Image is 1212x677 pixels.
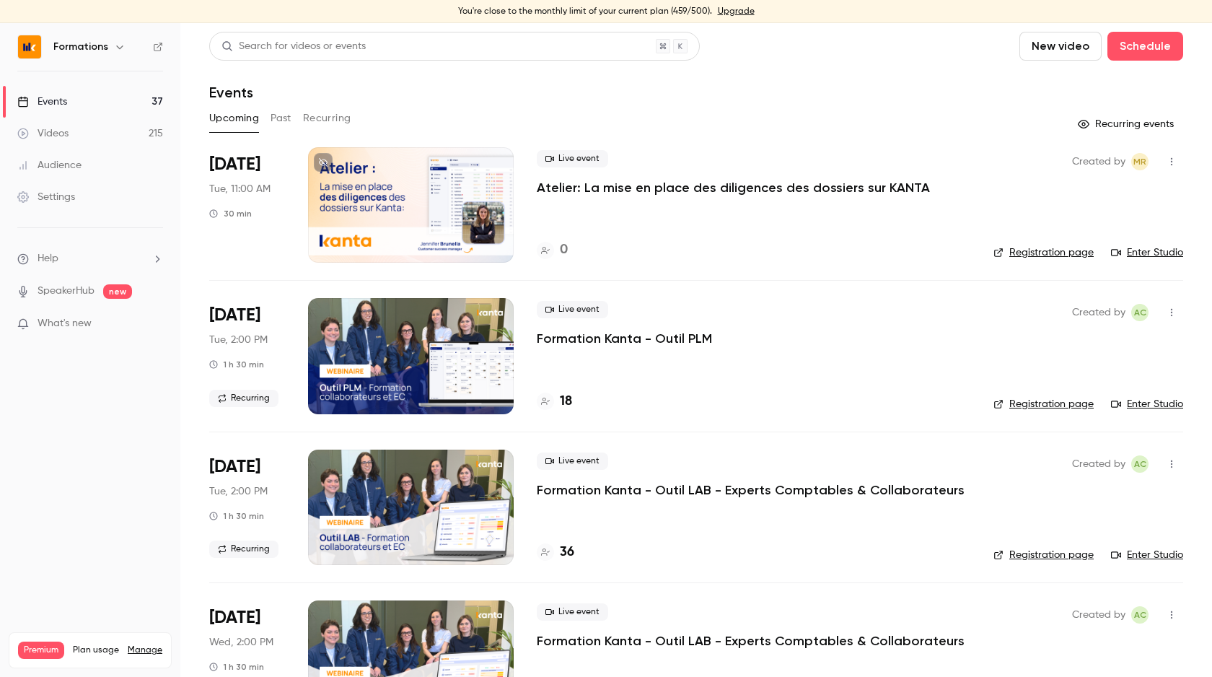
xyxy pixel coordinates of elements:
[1131,304,1149,321] span: Anaïs Cachelou
[1071,113,1183,136] button: Recurring events
[38,251,58,266] span: Help
[17,126,69,141] div: Videos
[209,541,278,558] span: Recurring
[221,39,366,54] div: Search for videos or events
[1134,455,1146,473] span: AC
[209,182,271,196] span: Tue, 11:00 AM
[1072,153,1125,170] span: Created by
[1131,455,1149,473] span: Anaïs Cachelou
[1134,304,1146,321] span: AC
[537,392,572,411] a: 18
[560,543,574,562] h4: 36
[1131,606,1149,624] span: Anaïs Cachelou
[209,450,285,565] div: Oct 14 Tue, 2:00 PM (Europe/Paris)
[209,147,285,263] div: Oct 14 Tue, 11:00 AM (Europe/Paris)
[537,632,965,650] a: Formation Kanta - Outil LAB - Experts Comptables & Collaborateurs
[1133,153,1146,170] span: MR
[537,453,608,470] span: Live event
[209,661,264,673] div: 1 h 30 min
[103,284,132,299] span: new
[38,284,95,299] a: SpeakerHub
[17,95,67,109] div: Events
[1072,304,1125,321] span: Created by
[1111,548,1183,562] a: Enter Studio
[146,318,163,331] iframe: Noticeable Trigger
[17,158,82,172] div: Audience
[209,390,278,407] span: Recurring
[1134,606,1146,624] span: AC
[209,304,260,327] span: [DATE]
[560,392,572,411] h4: 18
[993,548,1094,562] a: Registration page
[128,645,162,656] a: Manage
[1131,153,1149,170] span: Marion Roquet
[537,150,608,167] span: Live event
[209,484,268,499] span: Tue, 2:00 PM
[18,35,41,58] img: Formations
[209,298,285,414] div: Oct 14 Tue, 2:00 PM (Europe/Paris)
[537,330,712,347] a: Formation Kanta - Outil PLM
[209,333,268,347] span: Tue, 2:00 PM
[537,481,965,499] a: Formation Kanta - Outil LAB - Experts Comptables & Collaborateurs
[271,107,291,130] button: Past
[17,251,163,266] li: help-dropdown-opener
[1111,245,1183,260] a: Enter Studio
[1019,32,1102,61] button: New video
[537,179,930,196] a: Atelier: La mise en place des diligences des dossiers sur KANTA
[560,240,568,260] h4: 0
[303,107,351,130] button: Recurring
[73,645,119,656] span: Plan usage
[993,245,1094,260] a: Registration page
[537,301,608,318] span: Live event
[537,240,568,260] a: 0
[993,397,1094,411] a: Registration page
[209,455,260,479] span: [DATE]
[53,40,108,54] h6: Formations
[38,316,92,331] span: What's new
[209,107,259,130] button: Upcoming
[537,603,608,621] span: Live event
[209,84,253,101] h1: Events
[209,208,252,219] div: 30 min
[537,543,574,562] a: 36
[209,510,264,522] div: 1 h 30 min
[209,153,260,176] span: [DATE]
[1107,32,1183,61] button: Schedule
[17,190,75,204] div: Settings
[209,635,273,650] span: Wed, 2:00 PM
[1072,606,1125,624] span: Created by
[209,606,260,629] span: [DATE]
[209,359,264,370] div: 1 h 30 min
[1111,397,1183,411] a: Enter Studio
[1072,455,1125,473] span: Created by
[18,642,64,659] span: Premium
[718,6,755,17] a: Upgrade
